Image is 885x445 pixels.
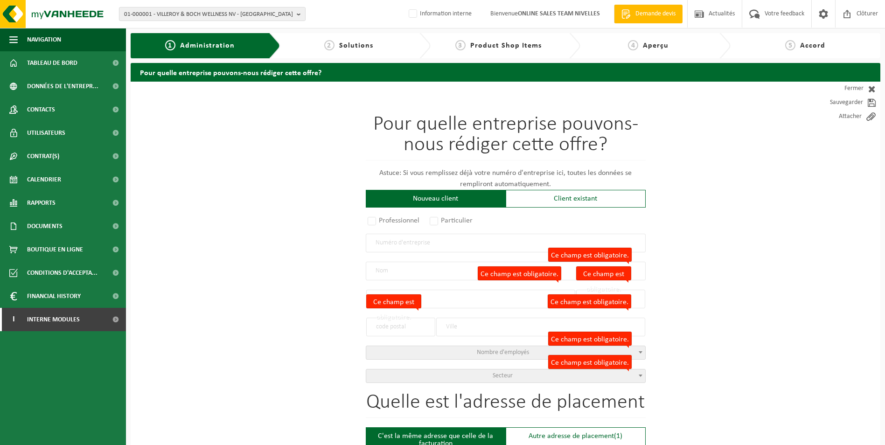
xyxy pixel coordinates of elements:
[518,10,600,17] strong: ONLINE SALES TEAM NIVELLES
[124,7,293,21] span: 01-000001 - VILLEROY & BOCH WELLNESS NV - [GEOGRAPHIC_DATA]
[548,332,632,346] label: Ce champ est obligatoire.
[27,98,55,121] span: Contacts
[796,96,880,110] a: Sauvegarder
[119,7,306,21] button: 01-000001 - VILLEROY & BOCH WELLNESS NV - [GEOGRAPHIC_DATA]
[796,82,880,96] a: Fermer
[366,392,646,418] h1: Quelle est l'adresse de placement
[455,40,466,50] span: 3
[366,214,422,227] label: Professionnel
[800,42,825,49] span: Accord
[138,40,262,51] a: 1Administration
[27,308,80,331] span: Interne modules
[27,145,59,168] span: Contrat(s)
[131,63,880,81] h2: Pour quelle entreprise pouvons-nous rédiger cette offre?
[628,40,638,50] span: 4
[735,40,876,51] a: 5Accord
[366,294,421,308] label: Ce champ est obligatoire.
[324,40,334,50] span: 2
[548,248,632,262] label: Ce champ est obligatoire.
[470,42,542,49] span: Product Shop Items
[478,266,561,280] label: Ce champ est obligatoire.
[366,262,646,280] input: Nom
[366,114,646,160] h1: Pour quelle entreprise pouvons-nous rédiger cette offre?
[27,191,56,215] span: Rapports
[407,7,472,21] label: Information interne
[796,110,880,124] a: Attacher
[643,42,669,49] span: Aperçu
[27,51,77,75] span: Tableau de bord
[27,168,61,191] span: Calendrier
[339,42,373,49] span: Solutions
[165,40,175,50] span: 1
[366,234,646,252] input: Numéro d'entreprise
[614,432,622,440] span: (1)
[493,372,513,379] span: Secteur
[27,215,63,238] span: Documents
[585,40,711,51] a: 4Aperçu
[180,42,235,49] span: Administration
[285,40,411,51] a: 2Solutions
[548,294,631,308] label: Ce champ est obligatoire.
[785,40,795,50] span: 5
[548,355,632,369] label: Ce champ est obligatoire.
[435,40,562,51] a: 3Product Shop Items
[27,285,81,308] span: Financial History
[27,238,83,261] span: Boutique en ligne
[27,121,65,145] span: Utilisateurs
[27,75,98,98] span: Données de l'entrepr...
[9,308,18,331] span: I
[506,190,646,208] div: Client existant
[366,290,575,308] input: Rue
[366,190,506,208] div: Nouveau client
[428,214,475,227] label: Particulier
[436,318,645,336] input: Ville
[27,261,98,285] span: Conditions d'accepta...
[27,28,61,51] span: Navigation
[366,167,646,190] p: Astuce: Si vous remplissez déjà votre numéro d'entreprise ici, toutes les données se rempliront a...
[366,318,435,336] input: code postal
[633,9,678,19] span: Demande devis
[576,266,631,280] label: Ce champ est obligatoire.
[477,349,529,356] span: Nombre d'employés
[614,5,683,23] a: Demande devis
